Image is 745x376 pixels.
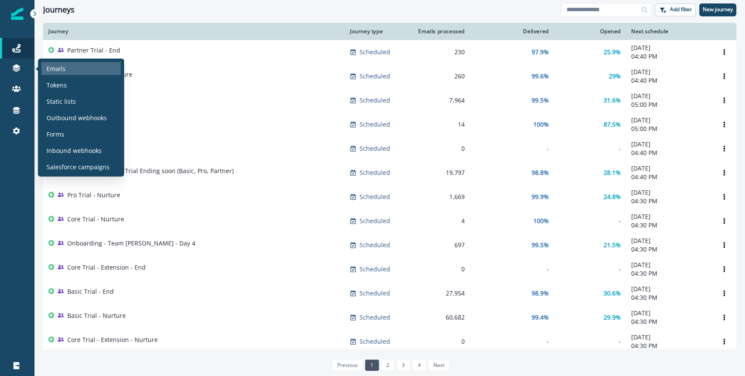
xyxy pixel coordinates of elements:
button: Options [717,70,731,83]
a: Core Trial - Extension - NurtureScheduled0--[DATE]04:30 PMOptions [43,329,736,354]
p: [DATE] [631,164,707,173]
p: Inbound webhooks [47,146,102,155]
a: Inbound webhooks [41,144,121,157]
p: [DATE] [631,44,707,52]
p: Forms [47,130,64,139]
p: 04:40 PM [631,173,707,181]
p: Scheduled [360,72,390,81]
p: Scheduled [360,241,390,249]
img: Inflection [11,8,23,20]
p: Core Trial - Extension - End [67,263,146,272]
p: [DATE] [631,261,707,269]
p: Scheduled [360,168,390,177]
a: Iterable Migration - Trial Ending soon (Basic, Pro, Partner)Scheduled19,79798.8%28.1%[DATE]04:40 ... [43,161,736,185]
p: 87.5% [604,120,621,129]
a: Static lists [41,95,121,108]
p: [DATE] [631,236,707,245]
p: [DATE] [631,140,707,149]
p: 97.9% [532,48,549,56]
button: New journey [699,3,736,16]
p: 99.5% [532,241,549,249]
a: Salesforce campaigns [41,160,121,173]
div: 14 [415,120,465,129]
p: [DATE] [631,309,707,317]
p: 29% [609,72,621,81]
button: Add filter [655,3,696,16]
p: 04:30 PM [631,221,707,230]
p: [DATE] [631,285,707,293]
p: Scheduled [360,96,390,105]
a: Partner Trial - EndScheduled23097.9%25.9%[DATE]04:40 PMOptions [43,40,736,64]
a: Partner Trial - NurtureScheduled26099.6%29%[DATE]04:40 PMOptions [43,64,736,88]
div: Journey [48,28,340,35]
a: Next page [428,360,450,371]
p: 99.9% [532,193,549,201]
p: 99.4% [532,313,549,322]
a: Forms [41,127,121,140]
p: Partner Trial - End [67,46,120,55]
p: 98.8% [532,168,549,177]
p: Iterable Migration - Trial Ending soon (Basic, Pro, Partner) [67,167,234,175]
p: Basic Trial - Nurture [67,311,126,320]
p: Scheduled [360,265,390,273]
p: Emails [47,64,66,73]
p: Core Trial - Extension - Nurture [67,336,158,344]
p: Salesforce campaigns [47,162,110,171]
a: Outbound webhooks [41,111,121,124]
p: Scheduled [360,337,390,346]
p: Static lists [47,97,76,106]
div: 697 [415,241,465,249]
p: Pro Trial - Nurture [67,191,120,199]
p: 05:00 PM [631,124,707,133]
div: Emails processed [415,28,465,35]
div: - [475,144,549,153]
p: 30.6% [604,289,621,298]
a: Page 2 [381,360,394,371]
a: Pro Trial - NurtureScheduled1,66999.9%24.8%[DATE]04:30 PMOptions [43,185,736,209]
p: 04:30 PM [631,269,707,278]
a: Core Trial - Extension - EndScheduled0--[DATE]04:30 PMOptions [43,257,736,281]
button: Options [717,335,731,348]
p: 04:40 PM [631,76,707,85]
div: - [475,265,549,273]
p: 28.1% [604,168,621,177]
button: Options [717,46,731,59]
p: 25.9% [604,48,621,56]
div: 0 [415,265,465,273]
p: Basic Trial - End [67,287,114,296]
button: Options [717,118,731,131]
h1: Journeys [43,5,75,15]
button: Options [717,166,731,179]
div: 0 [415,337,465,346]
p: [DATE] [631,188,707,197]
p: [DATE] [631,333,707,342]
button: Options [717,239,731,252]
div: 260 [415,72,465,81]
p: 99.5% [532,96,549,105]
a: Basic Trial - EndScheduled27,95498.9%30.6%[DATE]04:30 PMOptions [43,281,736,305]
p: [DATE] [631,68,707,76]
ul: Pagination [330,360,450,371]
button: Options [717,214,731,227]
p: Scheduled [360,313,390,322]
button: Options [717,287,731,300]
a: Core Trial - EndScheduled0--[DATE]04:40 PMOptions [43,137,736,161]
p: Onboarding - Team [PERSON_NAME] - Day 4 [67,239,195,248]
p: 04:30 PM [631,293,707,302]
p: 05:00 PM [631,100,707,109]
div: - [475,337,549,346]
p: Scheduled [360,48,390,56]
div: 27,954 [415,289,465,298]
div: - [559,217,621,225]
p: [DATE] [631,92,707,100]
button: Options [717,311,731,324]
p: 31.6% [604,96,621,105]
p: 100% [533,217,549,225]
button: Options [717,94,731,107]
a: Onboarding - Team [PERSON_NAME] - Day 4Scheduled69799.5%21.5%[DATE]04:30 PMOptions [43,233,736,257]
a: Page 1 is your current page [365,360,379,371]
div: 7,964 [415,96,465,105]
p: [DATE] [631,116,707,124]
p: 04:30 PM [631,245,707,254]
div: - [559,265,621,273]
